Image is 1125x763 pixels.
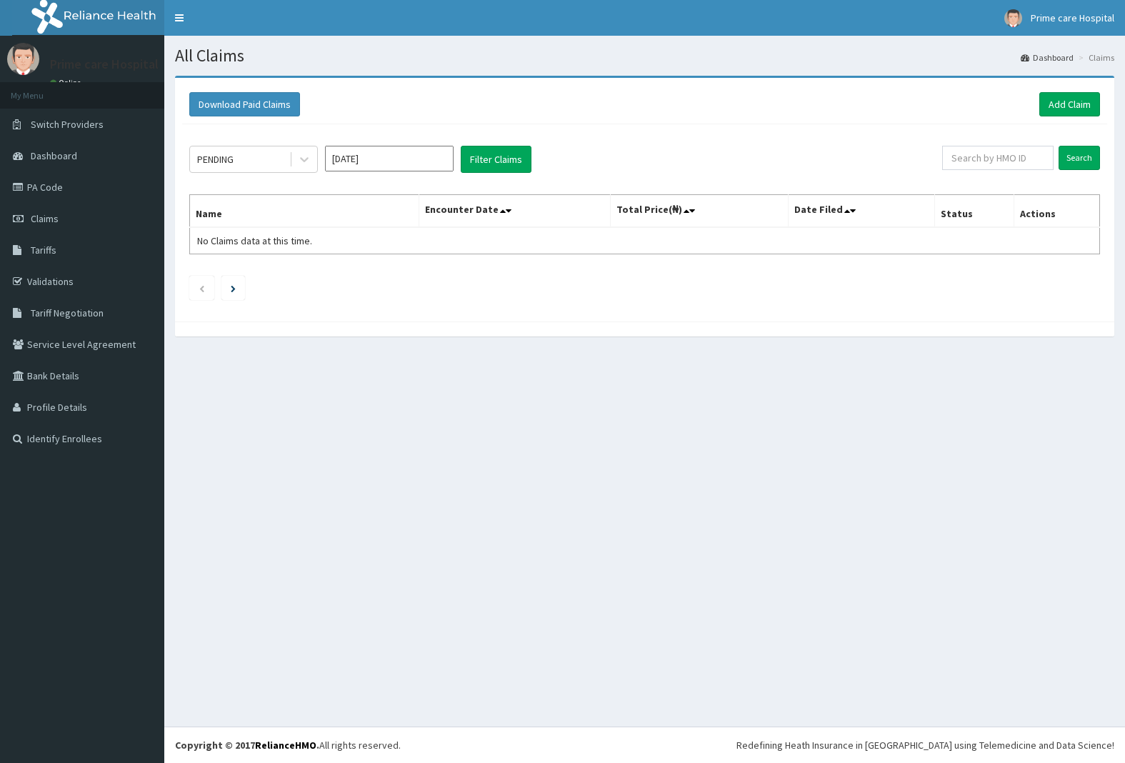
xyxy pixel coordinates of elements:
[1075,51,1114,64] li: Claims
[50,58,159,71] p: Prime care Hospital
[611,195,789,228] th: Total Price(₦)
[1021,51,1074,64] a: Dashboard
[231,281,236,294] a: Next page
[31,212,59,225] span: Claims
[325,146,454,171] input: Select Month and Year
[197,234,312,247] span: No Claims data at this time.
[199,281,205,294] a: Previous page
[419,195,610,228] th: Encounter Date
[461,146,531,173] button: Filter Claims
[175,739,319,752] strong: Copyright © 2017 .
[31,306,104,319] span: Tariff Negotiation
[31,118,104,131] span: Switch Providers
[736,738,1114,752] div: Redefining Heath Insurance in [GEOGRAPHIC_DATA] using Telemedicine and Data Science!
[190,195,419,228] th: Name
[788,195,935,228] th: Date Filed
[1059,146,1100,170] input: Search
[7,43,39,75] img: User Image
[189,92,300,116] button: Download Paid Claims
[255,739,316,752] a: RelianceHMO
[175,46,1114,65] h1: All Claims
[31,244,56,256] span: Tariffs
[50,78,84,88] a: Online
[1004,9,1022,27] img: User Image
[1014,195,1100,228] th: Actions
[942,146,1054,170] input: Search by HMO ID
[935,195,1014,228] th: Status
[1031,11,1114,24] span: Prime care Hospital
[197,152,234,166] div: PENDING
[164,727,1125,763] footer: All rights reserved.
[1039,92,1100,116] a: Add Claim
[31,149,77,162] span: Dashboard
